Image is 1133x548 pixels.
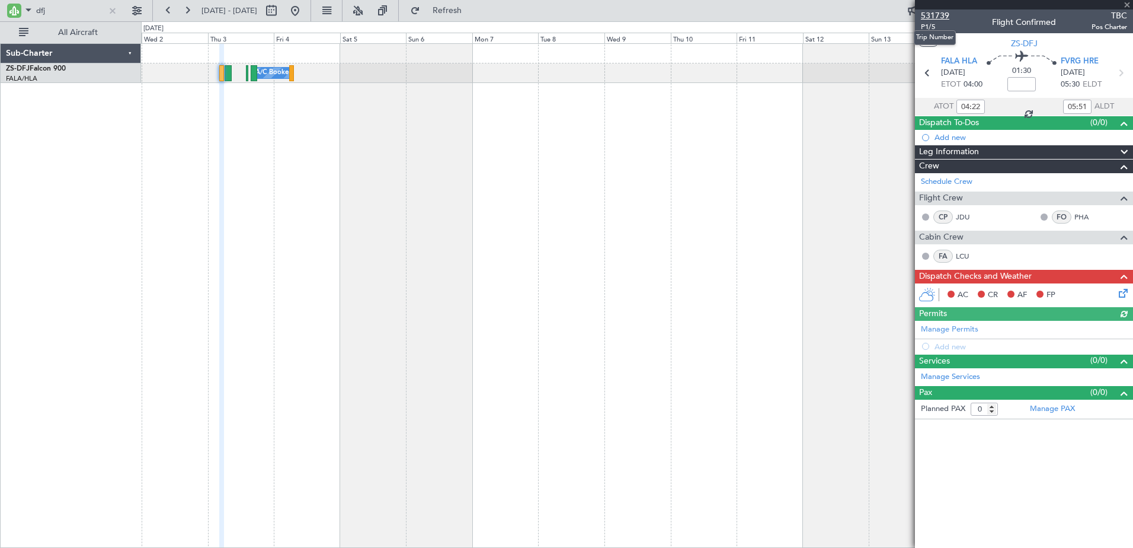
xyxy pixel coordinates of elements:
div: Wed 9 [604,33,671,43]
span: Dispatch To-Dos [919,116,979,130]
span: Flight Crew [919,192,963,205]
div: Sun 13 [869,33,935,43]
span: 05:30 [1061,79,1080,91]
span: Leg Information [919,145,979,159]
span: Crew [919,160,939,173]
span: FALA HLA [941,56,977,68]
span: FVRG HRE [1061,56,1099,68]
span: (0/0) [1090,116,1108,129]
a: FALA/HLA [6,74,37,83]
a: JDU [956,212,982,222]
div: Fri 4 [274,33,340,43]
span: ETOT [941,79,961,91]
div: Thu 3 [208,33,274,43]
button: All Aircraft [13,23,129,42]
span: AF [1017,289,1027,301]
span: (0/0) [1090,386,1108,399]
div: Sat 12 [803,33,869,43]
div: Add new [934,132,1127,142]
div: Wed 2 [142,33,208,43]
span: ELDT [1083,79,1102,91]
span: [DATE] - [DATE] [201,5,257,16]
span: (0/0) [1090,354,1108,367]
div: Trip Number [914,30,956,45]
span: [DATE] [1061,67,1085,79]
span: Dispatch Checks and Weather [919,270,1032,283]
label: Planned PAX [921,403,965,415]
div: FA [933,250,953,263]
button: Refresh [405,1,476,20]
a: Manage Services [921,371,980,383]
span: Pax [919,386,932,400]
span: CR [988,289,998,301]
span: ALDT [1094,101,1114,113]
div: CP [933,211,953,224]
div: Sat 5 [340,33,407,43]
span: TBC [1092,9,1127,22]
a: PHA [1074,212,1101,222]
span: Pos Charter [1092,22,1127,32]
a: ZS-DFJFalcon 900 [6,65,66,72]
span: ZS-DFJ [6,65,30,72]
div: Fri 11 [737,33,803,43]
span: 01:30 [1012,65,1031,77]
a: LCU [956,251,982,262]
span: FP [1046,289,1055,301]
span: All Aircraft [31,28,125,37]
span: Refresh [423,7,472,15]
div: Tue 8 [538,33,604,43]
span: [DATE] [941,67,965,79]
span: 04:00 [964,79,982,91]
span: Cabin Crew [919,231,964,244]
span: AC [958,289,968,301]
div: Sun 6 [406,33,472,43]
span: ZS-DFJ [1011,37,1038,50]
a: Manage PAX [1030,403,1075,415]
input: A/C (Reg. or Type) [36,2,104,20]
a: Schedule Crew [921,176,972,188]
div: Mon 7 [472,33,539,43]
div: Thu 10 [671,33,737,43]
div: A/C Booked [255,64,293,82]
div: FO [1052,211,1071,224]
span: 531739 [921,9,949,22]
span: ATOT [934,101,953,113]
span: Services [919,355,950,368]
div: [DATE] [143,24,164,34]
div: Flight Confirmed [992,16,1056,28]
